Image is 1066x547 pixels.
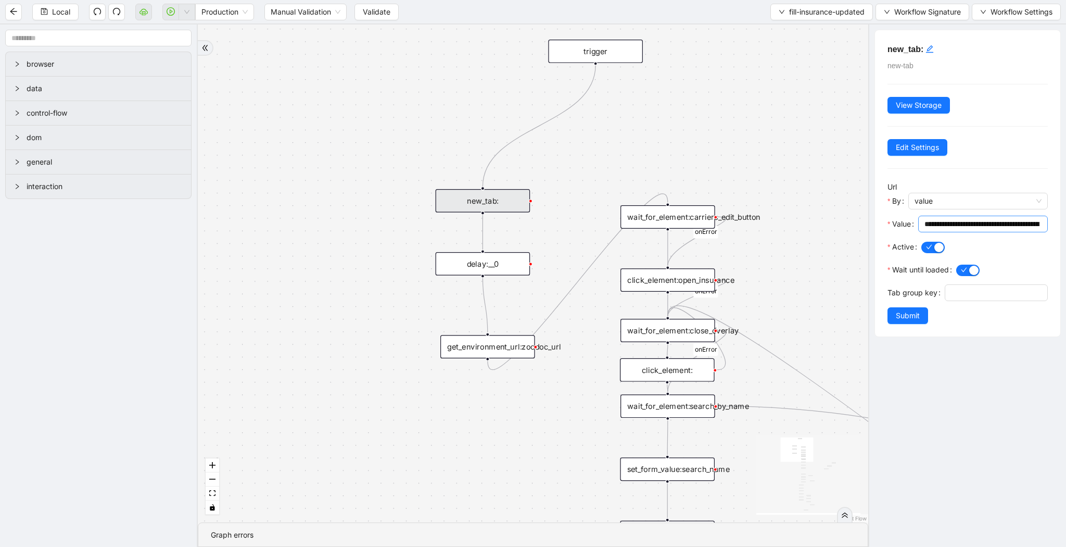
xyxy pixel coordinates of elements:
g: Edge from wait_for_element:carriers_edit_button to click_element:open_insurance [668,217,726,266]
span: right [14,183,20,190]
span: Workflow Signature [894,6,961,18]
span: arrow-left [9,7,18,16]
button: fit view [206,487,219,501]
div: dom [6,126,191,150]
div: trigger [548,40,643,63]
span: redo [112,7,121,16]
g: Edge from click_element:open_insurance to wait_for_element:close_overlay [668,280,726,316]
span: save [41,8,48,15]
span: down [980,9,986,15]
span: View Storage [896,100,942,111]
div: click_element:open_insurance [620,268,715,292]
div: wait_for_element:search_by_name [620,394,715,418]
div: data [6,77,191,101]
button: undo [89,4,106,20]
button: saveLocal [32,4,79,20]
div: new_tab: [436,189,530,213]
g: Edge from get_environment_url:zocdoc_url to wait_for_element:carriers_edit_button [488,194,668,370]
div: interaction [6,175,191,198]
div: get_environment_url:zocdoc_url [440,335,535,358]
span: double-right [841,512,848,519]
div: set_form_value:search_name [620,457,715,481]
button: View Storage [887,97,950,114]
span: Value [892,218,911,230]
span: play-circle [167,7,175,16]
div: delay:__0 [436,252,530,276]
button: play-circle [162,4,179,20]
button: Submit [887,307,928,324]
span: control-flow [27,107,183,119]
span: Active [892,241,914,253]
label: Url [887,182,897,191]
span: interaction [27,181,183,192]
g: Edge from delay:__0 to get_environment_url:zocdoc_url [483,278,487,332]
button: downWorkflow Signature [875,4,969,20]
div: Graph errors [211,529,855,541]
div: click to edit id [925,43,934,55]
span: Submit [896,310,920,321]
span: Validate [363,6,390,18]
span: Edit Settings [896,142,939,153]
span: dom [27,132,183,143]
button: redo [108,4,125,20]
span: cloud-server [139,7,148,16]
span: new-tab [887,61,913,70]
span: fill-insurance-updated [789,6,865,18]
button: down [179,4,195,20]
span: general [27,156,183,168]
g: Edge from click_element: to wait_for_element:close_overlay [668,308,726,370]
div: wait_for_element:close_overlay [620,319,715,342]
span: Tab group key [887,287,937,299]
div: delay: [620,520,715,544]
button: toggle interactivity [206,501,219,515]
span: data [27,83,183,94]
span: browser [27,58,183,70]
span: right [14,159,20,165]
span: down [184,9,190,15]
span: Workflow Settings [991,6,1052,18]
div: click_element: [620,358,715,382]
span: right [14,85,20,92]
span: undo [93,7,101,16]
span: down [884,9,890,15]
div: wait_for_element:carriers_edit_button [620,205,715,229]
span: edit [925,45,934,53]
div: control-flow [6,101,191,125]
span: right [14,134,20,141]
button: downWorkflow Settings [972,4,1061,20]
g: Edge from trigger to new_tab: [483,65,595,187]
span: right [14,61,20,67]
span: Local [52,6,70,18]
button: Edit Settings [887,139,947,156]
button: arrow-left [5,4,22,20]
span: By [892,195,901,207]
button: downfill-insurance-updated [770,4,873,20]
span: down [779,9,785,15]
span: Production [201,4,248,20]
span: right [14,110,20,116]
span: double-right [201,44,209,52]
button: zoom in [206,458,219,473]
div: general [6,150,191,174]
button: Validate [354,4,399,20]
span: Wait until loaded [892,264,949,276]
div: browser [6,52,191,76]
button: cloud-server [135,4,152,20]
button: zoom out [206,473,219,487]
h5: new_tab: [887,43,1048,56]
span: Manual Validation [271,4,340,20]
span: value [915,193,1042,209]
